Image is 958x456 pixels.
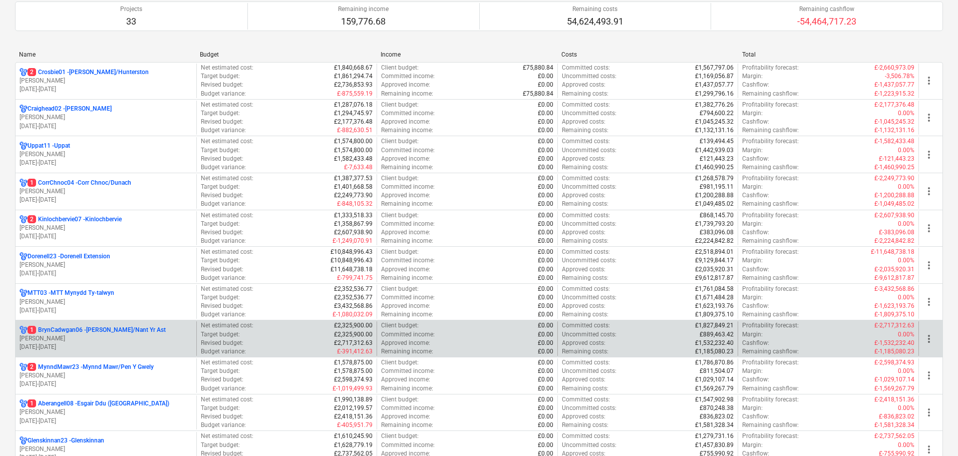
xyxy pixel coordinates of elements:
[562,174,610,183] p: Committed costs :
[28,142,70,150] p: Uppat11 - Uppat
[797,5,856,14] p: Remaining cashflow
[20,68,28,77] div: Project has multi currencies enabled
[538,81,553,89] p: £0.00
[334,137,373,146] p: £1,574,800.00
[695,174,734,183] p: £1,268,578.79
[523,64,553,72] p: £75,880.84
[337,126,373,135] p: £-882,630.51
[538,302,553,310] p: £0.00
[20,363,192,388] div: 2MynndMawr23 -Mynnd Mawr/Pen Y Gwely[PERSON_NAME][DATE]-[DATE]
[20,215,28,224] div: Project has multi currencies enabled
[28,326,36,334] span: 1
[562,72,616,81] p: Uncommitted costs :
[742,237,799,245] p: Remaining cashflow :
[923,259,935,271] span: more_vert
[20,224,192,232] p: [PERSON_NAME]
[381,211,419,220] p: Client budget :
[874,237,914,245] p: £-2,224,842.82
[562,220,616,228] p: Uncommitted costs :
[874,101,914,109] p: £-2,177,376.48
[381,118,430,126] p: Approved income :
[20,343,192,351] p: [DATE] - [DATE]
[201,126,246,135] p: Budget variance :
[523,90,553,98] p: £75,880.84
[20,326,28,334] div: Project has multi currencies enabled
[538,265,553,274] p: £0.00
[742,72,763,81] p: Margin :
[695,146,734,155] p: £1,442,939.03
[28,215,122,224] p: Kinlochbervie07 - Kinlochbervie
[381,293,435,302] p: Committed income :
[742,118,769,126] p: Cashflow :
[538,293,553,302] p: £0.00
[562,183,616,191] p: Uncommitted costs :
[742,81,769,89] p: Cashflow :
[700,183,734,191] p: £981,195.11
[742,293,763,302] p: Margin :
[334,211,373,220] p: £1,333,518.33
[695,274,734,282] p: £9,612,817.87
[28,68,36,76] span: 2
[334,228,373,237] p: £2,607,938.90
[120,5,142,14] p: Projects
[742,200,799,208] p: Remaining cashflow :
[381,137,419,146] p: Client budget :
[201,237,246,245] p: Budget variance :
[562,285,610,293] p: Committed costs :
[562,228,605,237] p: Approved costs :
[201,220,240,228] p: Target budget :
[20,105,192,130] div: Craighead02 -[PERSON_NAME][PERSON_NAME][DATE]-[DATE]
[333,237,373,245] p: £-1,249,070.91
[874,137,914,146] p: £-1,582,433.48
[538,183,553,191] p: £0.00
[898,183,914,191] p: 0.00%
[742,248,799,256] p: Profitability forecast :
[874,64,914,72] p: £-2,660,973.09
[898,256,914,265] p: 0.00%
[201,265,243,274] p: Revised budget :
[201,293,240,302] p: Target budget :
[200,51,373,58] div: Budget
[695,126,734,135] p: £1,132,131.16
[538,256,553,265] p: £0.00
[923,296,935,308] span: more_vert
[874,90,914,98] p: £-1,223,915.32
[28,289,114,297] p: MTT03 - MTT Mynydd Ty-talwyn
[562,146,616,155] p: Uncommitted costs :
[381,220,435,228] p: Committed income :
[538,118,553,126] p: £0.00
[742,163,799,172] p: Remaining cashflow :
[334,64,373,72] p: £1,840,668.67
[797,16,856,28] p: -54,464,717.23
[742,183,763,191] p: Margin :
[334,72,373,81] p: £1,861,294.74
[28,215,36,223] span: 2
[562,137,610,146] p: Committed costs :
[898,109,914,118] p: 0.00%
[742,211,799,220] p: Profitability forecast :
[562,265,605,274] p: Approved costs :
[381,200,433,208] p: Remaining income :
[742,51,915,58] div: Total
[201,248,253,256] p: Net estimated cost :
[562,101,610,109] p: Committed costs :
[898,220,914,228] p: 0.00%
[201,256,240,265] p: Target budget :
[742,265,769,274] p: Cashflow :
[334,293,373,302] p: £2,352,536.77
[742,256,763,265] p: Margin :
[742,285,799,293] p: Profitability forecast :
[695,163,734,172] p: £1,460,990.25
[381,248,419,256] p: Client budget :
[874,126,914,135] p: £-1,132,131.16
[201,137,253,146] p: Net estimated cost :
[201,211,253,220] p: Net estimated cost :
[695,256,734,265] p: £9,129,844.17
[381,302,430,310] p: Approved income :
[28,326,166,334] p: BrynCadwgan06 - [PERSON_NAME]/Nant Yr Ast
[742,64,799,72] p: Profitability forecast :
[20,252,192,278] div: Dorenell23 -Dorenell Extension[PERSON_NAME][DATE]-[DATE]
[562,256,616,265] p: Uncommitted costs :
[695,90,734,98] p: £1,299,796.16
[538,237,553,245] p: £0.00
